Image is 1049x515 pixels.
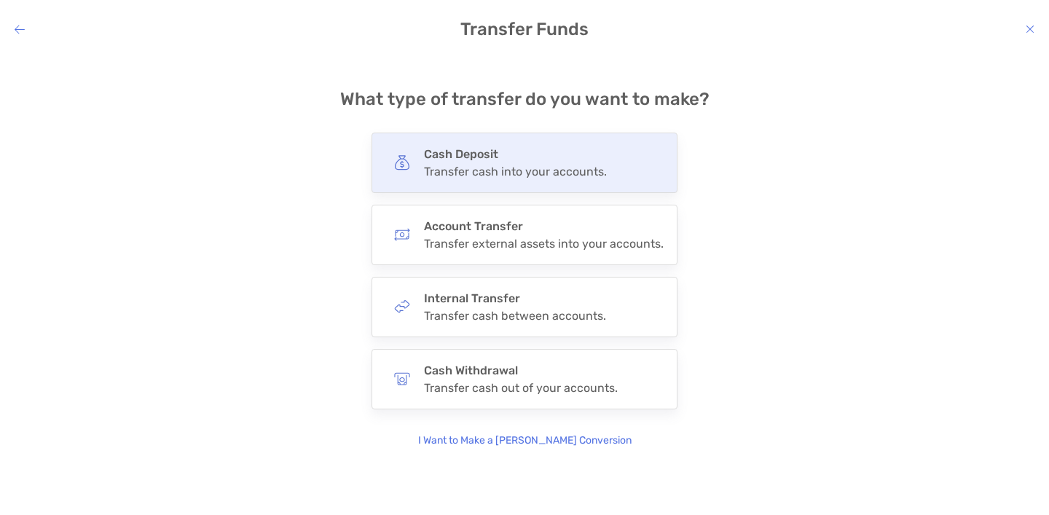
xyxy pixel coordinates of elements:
[424,237,664,251] div: Transfer external assets into your accounts.
[394,227,410,243] img: button icon
[340,89,710,109] h4: What type of transfer do you want to make?
[424,309,606,323] div: Transfer cash between accounts.
[394,154,410,170] img: button icon
[394,299,410,315] img: button icon
[424,363,618,377] h4: Cash Withdrawal
[424,381,618,395] div: Transfer cash out of your accounts.
[424,219,664,233] h4: Account Transfer
[424,147,607,161] h4: Cash Deposit
[418,433,632,449] p: I Want to Make a [PERSON_NAME] Conversion
[424,165,607,178] div: Transfer cash into your accounts.
[424,291,606,305] h4: Internal Transfer
[394,371,410,387] img: button icon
